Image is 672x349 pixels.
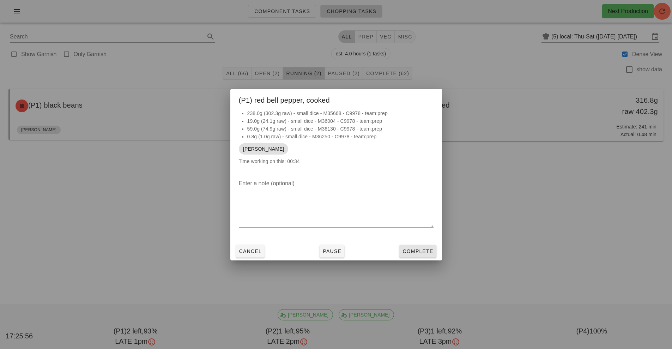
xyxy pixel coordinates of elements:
[402,248,433,254] span: Complete
[243,143,284,155] span: [PERSON_NAME]
[247,133,434,140] li: 0.8g (1.0g raw) - small dice - M36250 - C9978 - team:prep
[399,245,436,258] button: Complete
[320,245,344,258] button: Pause
[247,125,434,133] li: 59.0g (74.9g raw) - small dice - M36130 - C9978 - team:prep
[247,117,434,125] li: 19.0g (24.1g raw) - small dice - M36004 - C9978 - team:prep
[236,245,265,258] button: Cancel
[230,89,442,109] div: (P1) red bell pepper, cooked
[239,248,262,254] span: Cancel
[247,109,434,117] li: 238.0g (302.3g raw) - small dice - M35668 - C9978 - team:prep
[322,248,341,254] span: Pause
[230,109,442,172] div: Time working on this: 00:34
